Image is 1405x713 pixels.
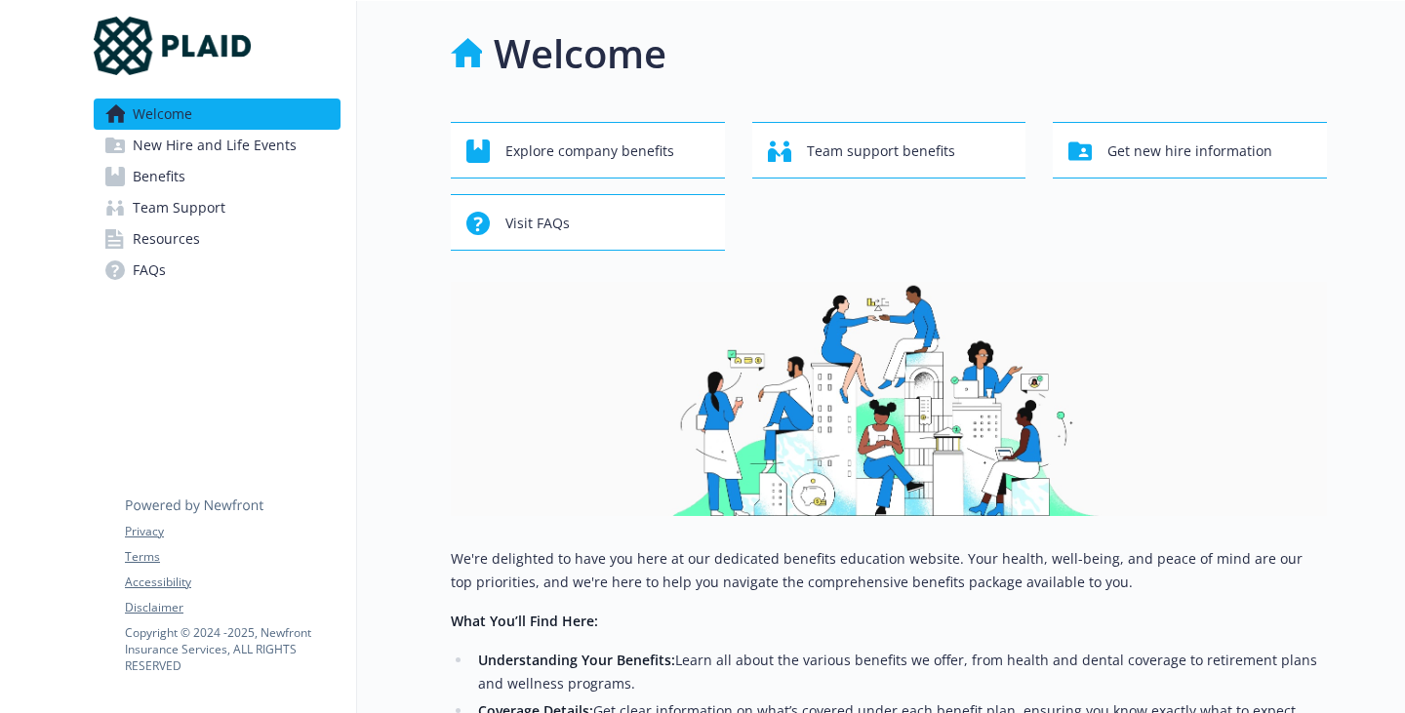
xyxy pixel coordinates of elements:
p: Copyright © 2024 - 2025 , Newfront Insurance Services, ALL RIGHTS RESERVED [125,624,340,674]
a: Benefits [94,161,341,192]
button: Team support benefits [752,122,1026,178]
span: Visit FAQs [505,205,570,242]
button: Get new hire information [1053,122,1327,178]
span: FAQs [133,255,166,286]
a: Privacy [125,523,340,540]
a: Resources [94,223,341,255]
span: New Hire and Life Events [133,130,297,161]
a: FAQs [94,255,341,286]
a: Terms [125,548,340,566]
strong: Understanding Your Benefits: [478,651,675,669]
p: We're delighted to have you here at our dedicated benefits education website. Your health, well-b... [451,547,1327,594]
span: Resources [133,223,200,255]
button: Explore company benefits [451,122,725,178]
a: Team Support [94,192,341,223]
span: Team support benefits [807,133,955,170]
span: Get new hire information [1107,133,1272,170]
span: Welcome [133,99,192,130]
a: New Hire and Life Events [94,130,341,161]
a: Accessibility [125,574,340,591]
button: Visit FAQs [451,194,725,251]
span: Team Support [133,192,225,223]
a: Welcome [94,99,341,130]
span: Benefits [133,161,185,192]
strong: What You’ll Find Here: [451,612,598,630]
h1: Welcome [494,24,666,83]
img: overview page banner [451,282,1327,516]
span: Explore company benefits [505,133,674,170]
a: Disclaimer [125,599,340,616]
li: Learn all about the various benefits we offer, from health and dental coverage to retirement plan... [472,649,1327,695]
